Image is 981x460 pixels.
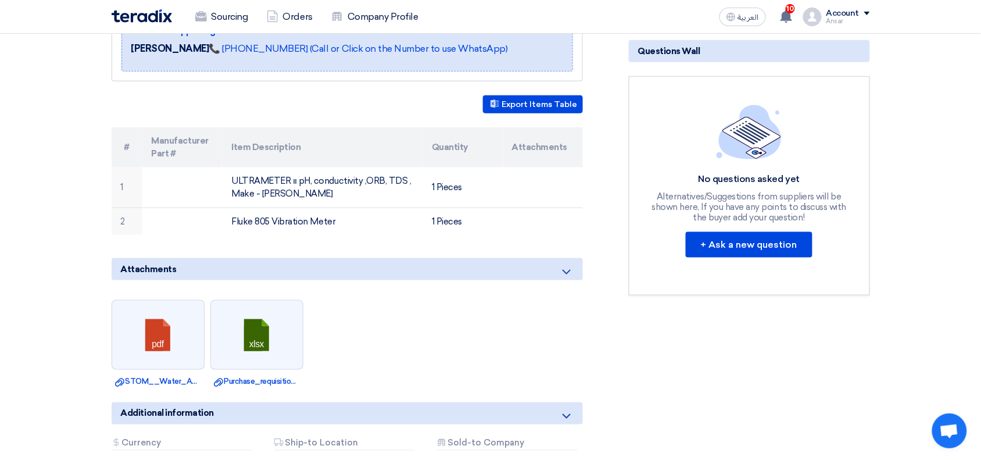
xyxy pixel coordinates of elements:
a: Orders [257,4,322,30]
td: 1 [112,167,142,208]
span: العربية [738,13,759,22]
div: No questions asked yet [650,173,848,186]
button: + Ask a new question [686,232,812,258]
th: Attachments [503,127,583,167]
button: العربية [719,8,766,26]
th: Item Description [222,127,423,167]
th: Manufacturer Part # [142,127,223,167]
strong: [PERSON_NAME] [131,43,209,54]
th: # [112,127,142,167]
div: Open chat [932,413,967,448]
div: Currency [112,438,252,451]
a: Sourcing [186,4,257,30]
td: ULTRAMETER װ pH, conductivity ,ORB, TDS , Make - [PERSON_NAME] [222,167,423,208]
div: Alternatives/Suggestions from suppliers will be shown here, If you have any points to discuss wit... [650,191,848,223]
span: Questions Wall [638,45,700,58]
button: Export Items Table [483,95,583,113]
span: Additional information [121,407,214,420]
td: Fluke 805 Vibration Meter [222,208,423,235]
td: 2 [112,208,142,235]
a: Company Profile [322,4,428,30]
td: 1 Pieces [423,208,503,235]
span: Attachments [121,263,177,276]
th: Quantity [423,127,503,167]
div: Sold-to Company [437,438,578,451]
a: Purchase_requisition_lines.xlsx [214,376,300,387]
span: 10 [786,4,795,13]
div: Ansar [826,18,870,24]
a: 📞 [PHONE_NUMBER] (Call or Click on the Number to use WhatsApp) [209,43,507,54]
img: empty_state_list.svg [717,105,782,159]
div: Ship-to Location [274,438,415,451]
td: 1 Pieces [423,167,503,208]
img: Teradix logo [112,9,172,23]
a: STOM__Water_Analysis_meter__Vibration_meter_TVM.pdf [115,376,201,387]
img: profile_test.png [803,8,822,26]
div: Account [826,9,860,19]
